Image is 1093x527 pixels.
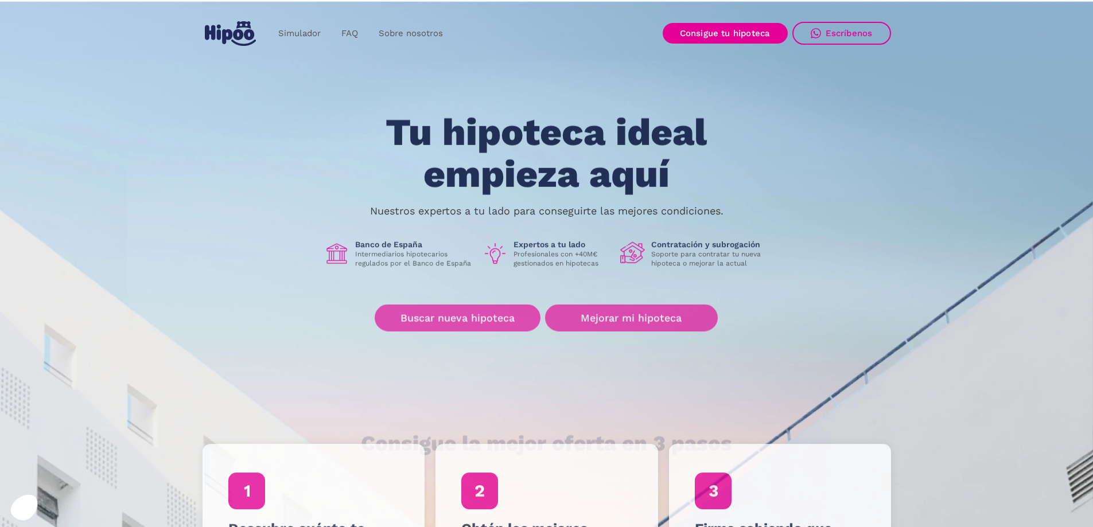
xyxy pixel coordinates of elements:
div: Escríbenos [826,28,873,38]
a: Escríbenos [792,22,891,45]
a: Consigue tu hipoteca [663,23,788,44]
h1: Banco de España [355,240,473,250]
a: Simulador [268,22,331,45]
h1: Tu hipoteca ideal empieza aquí [329,112,764,195]
a: home [203,17,259,50]
h1: Expertos a tu lado [514,240,611,250]
h1: Contratación y subrogación [651,240,769,250]
a: FAQ [331,22,368,45]
p: Intermediarios hipotecarios regulados por el Banco de España [355,250,473,268]
p: Soporte para contratar tu nueva hipoteca o mejorar la actual [651,250,769,268]
p: Profesionales con +40M€ gestionados en hipotecas [514,250,611,268]
a: Mejorar mi hipoteca [545,305,718,331]
p: Nuestros expertos a tu lado para conseguirte las mejores condiciones. [370,206,724,216]
h1: Consigue la mejor oferta en 3 pasos [361,432,732,455]
a: Sobre nosotros [368,22,453,45]
a: Buscar nueva hipoteca [375,305,540,331]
